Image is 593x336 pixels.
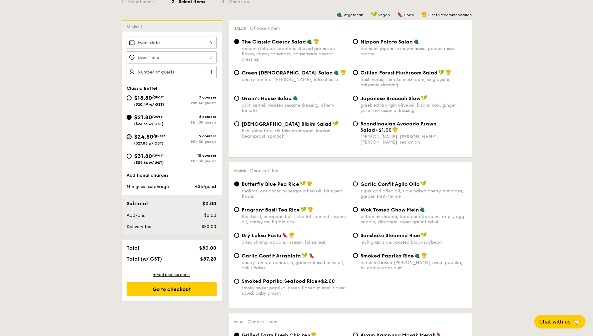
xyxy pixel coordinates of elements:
input: Wok Tossed Chow Meinbutton mushroom, tricolour capsicum, cripsy egg noodle, kikkoman, super garli... [353,207,358,212]
img: icon-vegan.f8ff3823.svg [300,206,307,212]
img: icon-chef-hat.a58ddaea.svg [421,12,427,17]
span: Choose 1 item [250,26,280,31]
img: icon-chef-hat.a58ddaea.svg [307,181,313,186]
input: Nippon Potato Saladpremium japanese mayonnaise, golden russet potato [353,39,358,44]
input: Event time [127,51,217,64]
span: Sanshoku Steamed Rice [360,232,420,238]
span: $31.80 [134,153,152,160]
span: Classic Buffet [127,86,158,91]
div: Min 40 guests [172,101,217,105]
span: ($34.66 w/ GST) [134,160,164,165]
img: icon-chef-hat.a58ddaea.svg [314,38,319,44]
img: icon-vegetarian.fe4039eb.svg [307,38,312,44]
span: Wok Tossed Chow Mein [360,207,419,213]
div: romaine lettuce, croutons, shaved parmesan flakes, cherry tomatoes, housemade caesar dressing [242,46,348,62]
span: Green [DEMOGRAPHIC_DATA] Salad [242,70,333,76]
span: Spicy [404,13,414,17]
div: [PERSON_NAME], [PERSON_NAME], [PERSON_NAME], red onion [360,134,467,145]
div: super garlicfied oil, slow baked cherry tomatoes, garden fresh thyme [360,188,467,199]
input: $24.80/guest($27.03 w/ GST)9 coursesMin 30 guests [127,134,132,139]
span: $80.00 [199,245,216,251]
img: icon-vegetarian.fe4039eb.svg [334,69,339,75]
input: $18.80/guest($20.49 w/ GST)7 coursesMin 40 guests [127,95,132,100]
span: /guest [152,153,164,157]
span: $21.80 [134,114,152,121]
span: Grilled Forest Mushroom Salad [360,70,438,76]
input: Number of guests [127,66,217,78]
span: Total [127,245,139,251]
span: Garlic Confit Aglio Olio [360,181,420,187]
input: The Classic Caesar Saladromaine lettuce, croutons, shaved parmesan flakes, cherry tomatoes, house... [234,39,239,44]
span: Vegan [378,13,390,17]
input: Dry Laksa Pastadried shrimp, coconut cream, laksa leaf [234,233,239,238]
div: multigrain rice, roasted black soybean [360,240,467,245]
button: Chat with us🦙 [534,315,585,328]
div: + Add another order [127,272,217,277]
span: Japanese Broccoli Slaw [360,95,420,101]
div: Min 30 guests [172,120,217,125]
span: Butterfly Blue Pea Rice [242,181,299,187]
span: Add-ons [127,213,145,218]
span: The Classic Caesar Salad [242,39,306,45]
input: Butterfly Blue Pea Riceshallots, coriander, supergarlicfied oil, blue pea flower [234,181,239,186]
input: Event date [127,37,217,49]
img: icon-vegan.f8ff3823.svg [420,181,426,186]
span: Subtotal [127,201,148,206]
span: $80.00 [202,224,216,229]
input: $21.80/guest($23.76 w/ GST)8 coursesMin 30 guests [127,115,132,120]
div: 8 courses [172,115,217,119]
input: $31.80/guest($34.66 w/ GST)10 coursesMin 30 guests [127,154,132,159]
div: cherry tomato concasse, garlic-infused olive oil, chilli flakes [242,260,348,271]
div: 10 courses [172,153,217,158]
img: icon-chef-hat.a58ddaea.svg [445,69,451,75]
span: Vegetarian [344,13,363,17]
div: shallots, coriander, supergarlicfied oil, blue pea flower [242,188,348,199]
div: dried shrimp, coconut cream, laksa leaf [242,240,348,245]
img: icon-spicy.37a8142b.svg [397,12,403,17]
span: Salad [234,26,246,31]
input: Japanese Broccoli Slawgreek extra virgin olive oil, kizami nori, ginger, yuzu soy-sesame dressing [353,96,358,101]
span: $87.20 [200,256,216,262]
div: Go to checkout [127,282,217,296]
span: +$4/guest [195,184,216,189]
span: Smoked Paprika Seafood Rice [242,278,318,284]
span: $0.00 [202,201,216,206]
input: Green [DEMOGRAPHIC_DATA] Saladcherry tomato, [PERSON_NAME], feta cheese [234,70,239,75]
img: icon-vegetarian.fe4039eb.svg [414,38,419,44]
span: Fragrant Basil Tea Rice [242,207,300,213]
img: icon-chef-hat.a58ddaea.svg [289,232,295,238]
input: Scandinavian Avocado Prawn Salad+$1.00[PERSON_NAME], [PERSON_NAME], [PERSON_NAME], red onion [353,121,358,126]
img: icon-vegan.f8ff3823.svg [421,232,427,238]
span: +$2.00 [318,278,335,284]
span: 🦙 [573,318,580,325]
div: 9 courses [172,134,217,138]
img: icon-reduce.1d2dbef1.svg [198,66,207,78]
span: Grain's House Salad [242,95,292,101]
div: premium japanese mayonnaise, golden russet potato [360,46,467,57]
img: icon-vegan.f8ff3823.svg [302,252,308,258]
span: Choose 1 item [248,319,277,324]
div: Additional charges [127,172,217,179]
span: Delivery fee [127,224,151,229]
div: turmeric baked [PERSON_NAME] sweet paprika, tri-colour capsicum [360,260,467,271]
input: Garlic Confit Arrabiatacherry tomato concasse, garlic-infused olive oil, chilli flakes [234,253,239,258]
div: 7 courses [172,95,217,99]
span: [DEMOGRAPHIC_DATA] Bibim Salad [242,121,332,127]
span: Dry Laksa Pasta [242,232,282,238]
span: Chef's recommendation [428,13,472,17]
img: icon-chef-hat.a58ddaea.svg [392,127,398,132]
img: icon-vegetarian.fe4039eb.svg [415,252,420,258]
span: ($23.76 w/ GST) [134,122,163,126]
div: cherry tomato, [PERSON_NAME], feta cheese [242,77,348,82]
img: icon-vegetarian.fe4039eb.svg [337,12,342,17]
img: icon-vegan.f8ff3823.svg [300,181,306,186]
div: Min 30 guests [172,140,217,144]
img: icon-spicy.37a8142b.svg [282,232,288,238]
img: icon-vegan.f8ff3823.svg [438,69,445,75]
span: /guest [153,134,165,138]
img: icon-vegan.f8ff3823.svg [421,95,427,101]
span: /guest [152,95,164,99]
span: ($27.03 w/ GST) [134,141,163,145]
img: icon-chef-hat.a58ddaea.svg [340,69,346,75]
span: Meat [234,320,244,324]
